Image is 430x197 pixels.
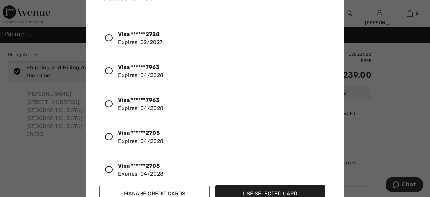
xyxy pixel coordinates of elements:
[118,30,162,46] div: Expires: 02/2027
[118,96,163,112] div: Expires: 04/2028
[16,5,30,11] span: Chat
[118,162,163,178] div: Expires: 04/2028
[118,129,163,145] div: Expires: 04/2028
[118,63,163,79] div: Expires: 04/2028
